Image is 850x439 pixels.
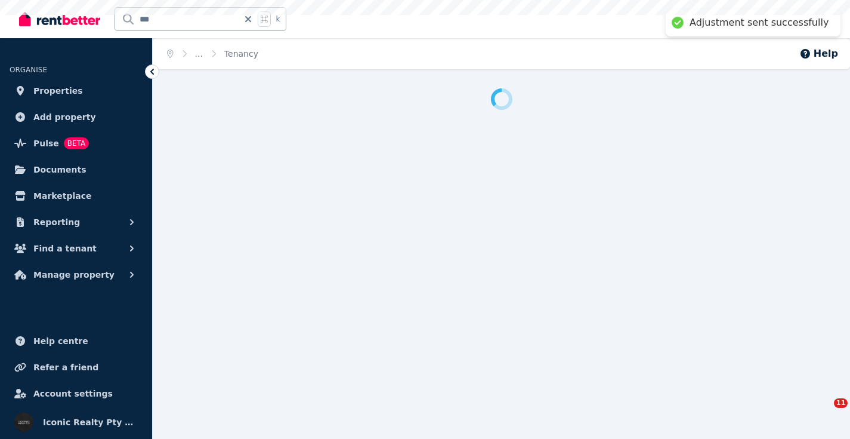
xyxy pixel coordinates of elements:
span: Help centre [33,334,88,348]
span: Manage property [33,268,115,282]
a: Refer a friend [10,355,143,379]
a: Marketplace [10,184,143,208]
button: Help [799,47,838,61]
a: Add property [10,105,143,129]
span: Refer a friend [33,360,98,374]
span: Reporting [33,215,80,229]
img: Iconic Realty Pty Ltd [14,413,33,432]
button: Reporting [10,210,143,234]
span: ORGANISE [10,66,47,74]
span: Find a tenant [33,241,97,256]
span: 11 [834,398,848,408]
span: k [276,14,280,24]
button: Find a tenant [10,237,143,260]
a: Documents [10,158,143,182]
img: RentBetter [19,10,100,28]
button: Manage property [10,263,143,287]
nav: Breadcrumb [153,38,273,69]
div: Adjustment sent successfully [690,17,829,29]
span: Properties [33,84,83,98]
span: BETA [64,137,89,149]
span: Tenancy [224,48,258,60]
span: Iconic Realty Pty Ltd [43,415,138,429]
span: Marketplace [33,189,91,203]
span: Pulse [33,136,59,151]
a: Help centre [10,329,143,353]
span: ... [195,48,203,60]
span: Documents [33,162,86,177]
span: Add property [33,110,96,124]
a: PulseBETA [10,131,143,155]
a: Properties [10,79,143,103]
span: Account settings [33,386,113,401]
iframe: Intercom live chat [809,398,838,427]
a: Account settings [10,382,143,406]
